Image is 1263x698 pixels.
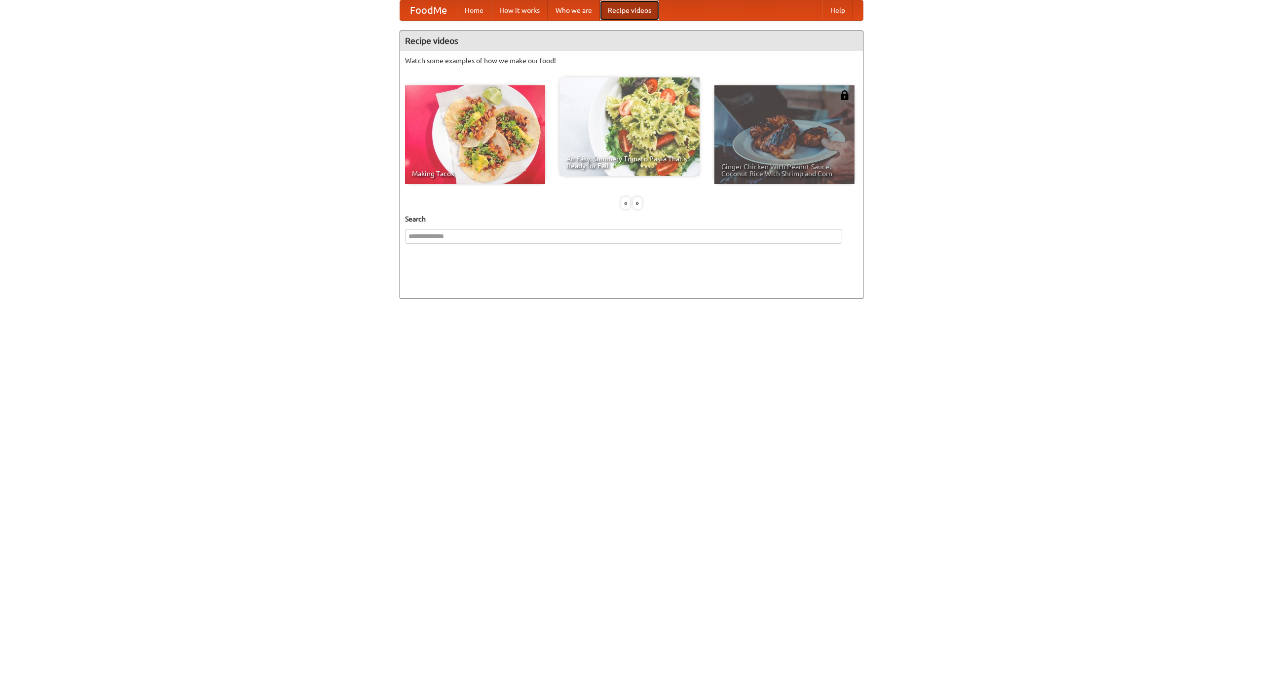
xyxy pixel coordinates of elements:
a: How it works [491,0,548,20]
h4: Recipe videos [400,31,863,51]
a: FoodMe [400,0,457,20]
div: « [621,197,630,209]
div: » [633,197,642,209]
p: Watch some examples of how we make our food! [405,56,858,66]
span: Making Tacos [412,170,538,177]
h5: Search [405,214,858,224]
a: Help [822,0,853,20]
a: An Easy, Summery Tomato Pasta That's Ready for Fall [559,77,700,176]
span: An Easy, Summery Tomato Pasta That's Ready for Fall [566,155,693,169]
img: 483408.png [840,90,850,100]
a: Home [457,0,491,20]
a: Making Tacos [405,85,545,184]
a: Recipe videos [600,0,659,20]
a: Who we are [548,0,600,20]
